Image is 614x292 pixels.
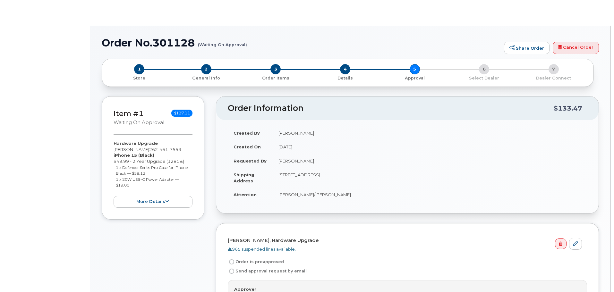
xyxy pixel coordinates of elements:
[273,126,587,140] td: [PERSON_NAME]
[168,147,181,152] span: 7553
[229,269,234,274] input: Send approval request by email
[114,140,192,207] div: [PERSON_NAME] $49.99 - 2 Year Upgrade (128GB)
[241,74,311,81] a: 3 Order Items
[234,144,261,149] strong: Created On
[114,196,192,208] button: more details
[114,109,144,118] a: Item #1
[149,147,181,152] span: 262
[273,140,587,154] td: [DATE]
[270,64,281,74] span: 3
[102,37,501,48] h1: Order No.301128
[553,42,599,54] a: Cancel Order
[134,64,144,74] span: 1
[201,64,211,74] span: 2
[340,64,350,74] span: 4
[110,75,169,81] p: Store
[234,172,254,183] strong: Shipping Address
[114,120,164,125] small: Waiting On Approval
[114,153,154,158] strong: iPhone 15 (Black)
[158,147,168,152] span: 461
[228,267,307,275] label: Send approval request by email
[228,258,284,266] label: Order is preapproved
[234,158,267,163] strong: Requested By
[228,238,582,243] h4: [PERSON_NAME], Hardware Upgrade
[116,177,179,188] small: 1 x 20W USB-C Power Adapter — $19.00
[114,141,158,146] strong: Hardware Upgrade
[228,246,582,252] div: 965 suspended lines available.
[311,74,380,81] a: 4 Details
[172,74,241,81] a: 2 General Info
[234,130,260,136] strong: Created By
[554,102,582,114] div: $133.47
[171,110,192,117] span: $127.11
[174,75,239,81] p: General Info
[107,74,172,81] a: 1 Store
[229,259,234,264] input: Order is preapproved
[313,75,378,81] p: Details
[504,42,550,54] a: Share Order
[273,168,587,188] td: [STREET_ADDRESS]
[228,104,554,113] h2: Order Information
[273,188,587,202] td: [PERSON_NAME]/[PERSON_NAME]
[198,37,247,47] small: (Waiting On Approval)
[116,165,188,176] small: 1 x Defender Series Pro Case for iPhone Black — $58.12
[273,154,587,168] td: [PERSON_NAME]
[243,75,308,81] p: Order Items
[234,192,257,197] strong: Attention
